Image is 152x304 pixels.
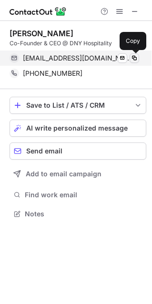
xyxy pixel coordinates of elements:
img: ContactOut v5.3.10 [10,6,67,17]
button: Notes [10,207,146,221]
button: Add to email campaign [10,165,146,182]
span: Notes [25,210,142,218]
span: AI write personalized message [26,124,128,132]
span: Find work email [25,191,142,199]
div: [PERSON_NAME] [10,29,73,38]
div: Save to List / ATS / CRM [26,101,130,109]
div: Co-Founder & CEO @ DNY Hospitality [10,39,146,48]
button: Find work email [10,188,146,202]
button: save-profile-one-click [10,97,146,114]
span: [PHONE_NUMBER] [23,69,82,78]
span: [EMAIL_ADDRESS][DOMAIN_NAME] [23,54,132,62]
button: Send email [10,142,146,160]
span: Send email [26,147,62,155]
span: Add to email campaign [26,170,101,178]
button: AI write personalized message [10,120,146,137]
